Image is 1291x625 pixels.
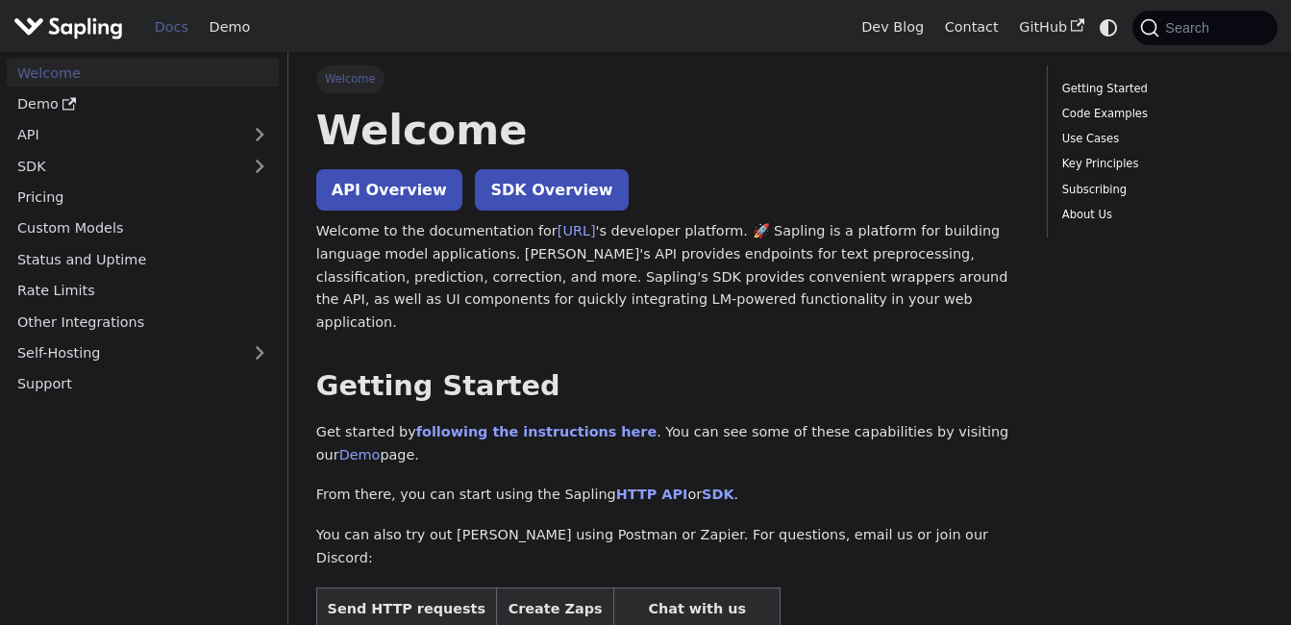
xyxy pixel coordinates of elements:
[558,223,596,238] a: [URL]
[1159,20,1221,36] span: Search
[7,90,279,118] a: Demo
[7,59,279,87] a: Welcome
[13,13,123,41] img: Sapling.ai
[1062,181,1256,199] a: Subscribing
[1062,80,1256,98] a: Getting Started
[316,369,1020,404] h2: Getting Started
[475,169,628,211] a: SDK Overview
[316,524,1020,570] p: You can also try out [PERSON_NAME] using Postman or Zapier. For questions, email us or join our D...
[1062,206,1256,224] a: About Us
[616,487,688,502] a: HTTP API
[7,370,279,398] a: Support
[316,421,1020,467] p: Get started by . You can see some of these capabilities by visiting our page.
[1062,105,1256,123] a: Code Examples
[316,65,385,92] span: Welcome
[1132,11,1277,45] button: Search (Command+K)
[316,220,1020,335] p: Welcome to the documentation for 's developer platform. 🚀 Sapling is a platform for building lang...
[7,121,240,149] a: API
[1062,130,1256,148] a: Use Cases
[316,65,1020,92] nav: Breadcrumbs
[1008,12,1094,42] a: GitHub
[13,13,130,41] a: Sapling.aiSapling.ai
[240,121,279,149] button: Expand sidebar category 'API'
[199,12,261,42] a: Demo
[1095,13,1123,41] button: Switch between dark and light mode (currently system mode)
[316,484,1020,507] p: From there, you can start using the Sapling or .
[7,184,279,212] a: Pricing
[7,245,279,273] a: Status and Uptime
[7,214,279,242] a: Custom Models
[316,169,462,211] a: API Overview
[316,104,1020,156] h1: Welcome
[7,339,279,367] a: Self-Hosting
[934,12,1009,42] a: Contact
[7,277,279,305] a: Rate Limits
[339,447,381,462] a: Demo
[1062,155,1256,173] a: Key Principles
[240,152,279,180] button: Expand sidebar category 'SDK'
[7,152,240,180] a: SDK
[416,424,657,439] a: following the instructions here
[7,308,279,336] a: Other Integrations
[851,12,933,42] a: Dev Blog
[144,12,199,42] a: Docs
[702,487,733,502] a: SDK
